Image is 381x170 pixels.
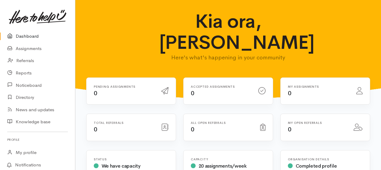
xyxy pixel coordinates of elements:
h1: Kia ora, [PERSON_NAME] [159,11,298,53]
span: 0 [288,126,291,133]
span: Completed profile [296,163,337,169]
h6: All open referrals [191,121,253,124]
span: We have capacity [102,163,140,169]
p: Here's what's happening in your community [159,53,298,62]
span: 20 assignments/week [199,163,247,169]
h6: Organisation Details [288,158,363,161]
h6: Accepted assignments [191,85,251,88]
h6: Total referrals [94,121,154,124]
h6: Status [94,158,168,161]
span: 0 [94,90,97,97]
span: 0 [191,90,194,97]
span: 0 [94,126,97,133]
h6: My open referrals [288,121,346,124]
span: 0 [288,90,291,97]
h6: Pending assignments [94,85,154,88]
h6: Capacity [191,158,266,161]
span: 0 [191,126,194,133]
h6: My assignments [288,85,349,88]
h6: Profile [7,136,68,144]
